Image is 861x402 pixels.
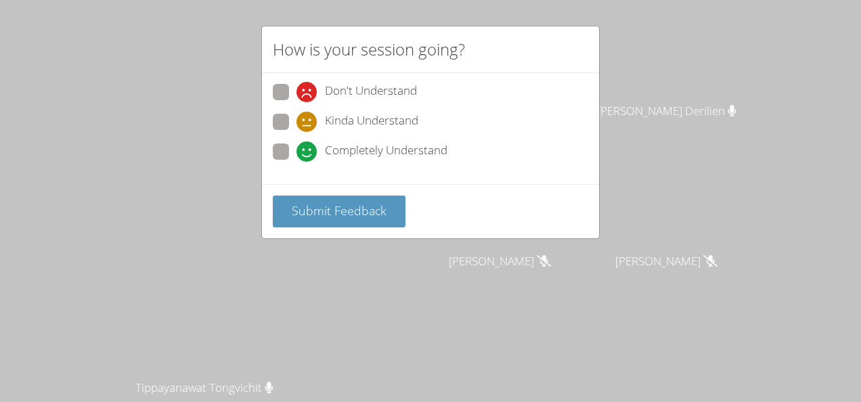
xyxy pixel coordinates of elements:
[325,82,417,102] span: Don't Understand
[325,141,447,162] span: Completely Understand
[273,37,465,62] h2: How is your session going?
[273,196,405,227] button: Submit Feedback
[292,202,387,219] span: Submit Feedback
[325,112,418,132] span: Kinda Understand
